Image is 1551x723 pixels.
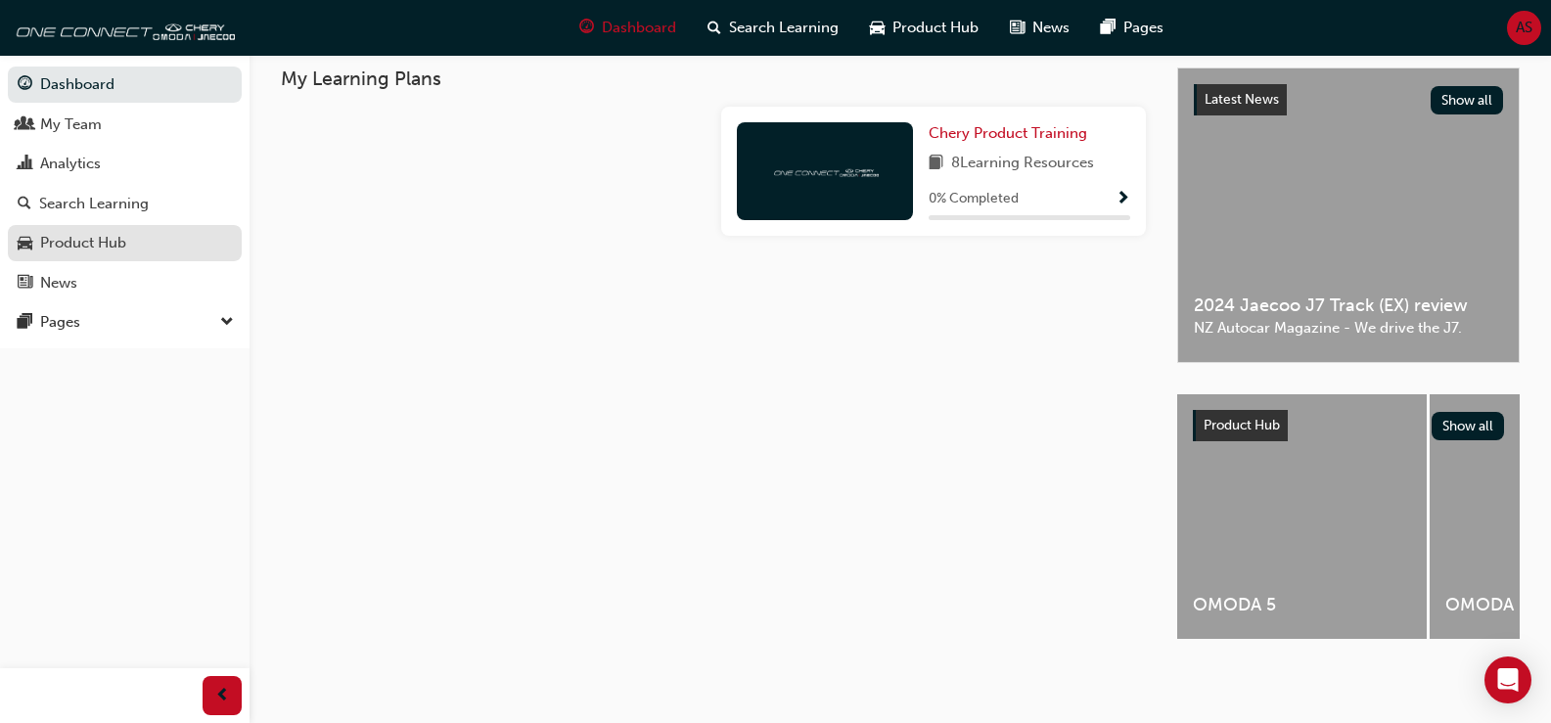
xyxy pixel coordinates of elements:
[40,311,80,334] div: Pages
[929,152,943,176] span: book-icon
[1194,317,1503,339] span: NZ Autocar Magazine - We drive the J7.
[215,684,230,708] span: prev-icon
[1177,68,1520,363] a: Latest NewsShow all2024 Jaecoo J7 Track (EX) reviewNZ Autocar Magazine - We drive the J7.
[1204,417,1280,433] span: Product Hub
[8,107,242,143] a: My Team
[39,193,149,215] div: Search Learning
[951,152,1094,176] span: 8 Learning Resources
[1484,656,1531,703] div: Open Intercom Messenger
[18,116,32,134] span: people-icon
[40,272,77,294] div: News
[579,16,594,40] span: guage-icon
[10,8,235,47] img: oneconnect
[8,186,242,222] a: Search Learning
[892,17,979,39] span: Product Hub
[8,146,242,182] a: Analytics
[729,17,839,39] span: Search Learning
[18,314,32,332] span: pages-icon
[8,225,242,261] a: Product Hub
[18,76,32,94] span: guage-icon
[18,275,32,293] span: news-icon
[1507,11,1541,45] button: AS
[40,113,102,136] div: My Team
[692,8,854,48] a: search-iconSearch Learning
[1194,84,1503,115] a: Latest NewsShow all
[40,232,126,254] div: Product Hub
[994,8,1085,48] a: news-iconNews
[8,304,242,340] button: Pages
[1516,17,1532,39] span: AS
[1193,410,1504,441] a: Product HubShow all
[1085,8,1179,48] a: pages-iconPages
[1116,191,1130,208] span: Show Progress
[1123,17,1163,39] span: Pages
[707,16,721,40] span: search-icon
[1032,17,1070,39] span: News
[18,235,32,252] span: car-icon
[1010,16,1025,40] span: news-icon
[8,63,242,304] button: DashboardMy TeamAnalyticsSearch LearningProduct HubNews
[1432,412,1505,440] button: Show all
[40,153,101,175] div: Analytics
[854,8,994,48] a: car-iconProduct Hub
[1431,86,1504,114] button: Show all
[1101,16,1116,40] span: pages-icon
[8,67,242,103] a: Dashboard
[281,68,1146,90] h3: My Learning Plans
[18,156,32,173] span: chart-icon
[1116,187,1130,211] button: Show Progress
[1177,394,1427,639] a: OMODA 5
[929,122,1095,145] a: Chery Product Training
[18,196,31,213] span: search-icon
[929,188,1019,210] span: 0 % Completed
[1194,294,1503,317] span: 2024 Jaecoo J7 Track (EX) review
[1205,91,1279,108] span: Latest News
[870,16,885,40] span: car-icon
[220,310,234,336] span: down-icon
[564,8,692,48] a: guage-iconDashboard
[771,161,879,180] img: oneconnect
[602,17,676,39] span: Dashboard
[8,265,242,301] a: News
[1193,594,1411,616] span: OMODA 5
[929,124,1087,142] span: Chery Product Training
